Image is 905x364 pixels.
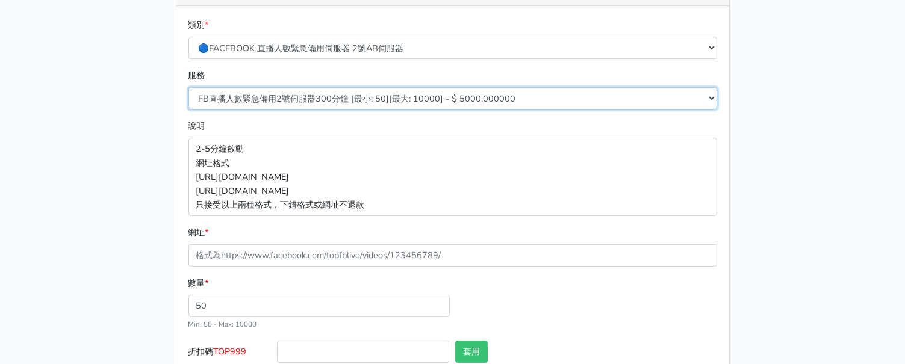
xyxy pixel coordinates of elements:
[188,226,209,239] label: 網址
[188,276,209,290] label: 數量
[455,341,488,363] button: 套用
[188,138,717,215] p: 2-5分鐘啟動 網址格式 [URL][DOMAIN_NAME] [URL][DOMAIN_NAME] 只接受以上兩種格式，下錯格式或網址不退款
[188,319,257,329] small: Min: 50 - Max: 10000
[188,244,717,267] input: 格式為https://www.facebook.com/topfblive/videos/123456789/
[188,69,205,82] label: 服務
[214,345,247,357] span: TOP999
[188,18,209,32] label: 類別
[188,119,205,133] label: 說明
